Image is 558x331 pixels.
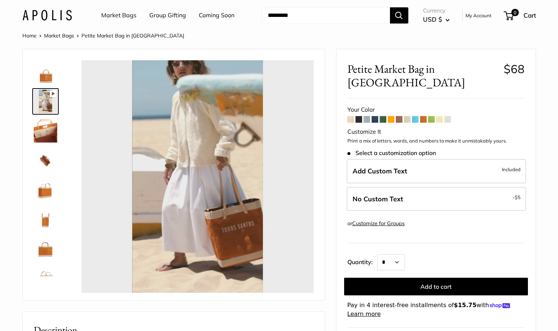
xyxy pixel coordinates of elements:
span: Petite Market Bag in [GEOGRAPHIC_DATA] [81,32,184,39]
img: Petite Market Bag in Cognac [34,178,57,201]
span: USD $ [423,15,442,23]
span: Petite Market Bag in [GEOGRAPHIC_DATA] [347,62,498,89]
a: My Account [466,11,492,20]
a: Petite Market Bag in Cognac [32,265,59,291]
a: Coming Soon [199,10,234,21]
span: - [513,193,521,202]
span: No Custom Text [353,195,403,203]
input: Search... [262,7,390,24]
span: Select a customization option [347,150,436,156]
label: Add Custom Text [347,159,526,183]
span: 0 [511,9,518,16]
span: Included [502,165,521,174]
a: Petite Market Bag in Cognac [32,235,59,262]
img: Petite Market Bag in Cognac [34,148,57,172]
label: Leave Blank [347,187,526,211]
img: Petite Market Bag in Cognac [34,237,57,260]
span: $5 [515,194,521,200]
img: Petite Market Bag in Cognac [34,207,57,231]
span: Add Custom Text [353,167,407,175]
button: Add to cart [344,278,528,295]
img: Petite Market Bag in Cognac [34,119,57,143]
img: Apolis [22,10,72,21]
nav: Breadcrumb [22,31,184,40]
span: $68 [504,62,525,76]
a: Home [22,32,37,39]
img: Petite Market Bag in Cognac [34,266,57,289]
a: Petite Market Bag in Cognac [32,118,59,144]
button: Search [390,7,408,24]
a: Market Bags [44,32,74,39]
a: Petite Market Bag in Cognac [32,176,59,203]
a: Petite Market Bag in Cognac [32,59,59,85]
a: Petite Market Bag in Cognac [32,206,59,232]
a: Petite Market Bag in Cognac [32,147,59,173]
div: Your Color [347,104,525,115]
div: or [347,219,405,229]
a: Customize for Groups [352,220,405,227]
div: Customize It [347,126,525,137]
img: Petite Market Bag in Cognac [34,60,57,84]
p: Print a mix of letters, words, and numbers to make it unmistakably yours. [347,137,525,145]
label: Quantity: [347,252,377,270]
span: Currency [423,6,450,16]
img: Petite Market Bag in Cognac [34,90,57,113]
button: USD $ [423,14,450,25]
a: 0 Cart [504,10,536,21]
a: Petite Market Bag in Cognac [32,88,59,115]
a: Group Gifting [149,10,186,21]
a: Market Bags [101,10,136,21]
span: Cart [524,11,536,19]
